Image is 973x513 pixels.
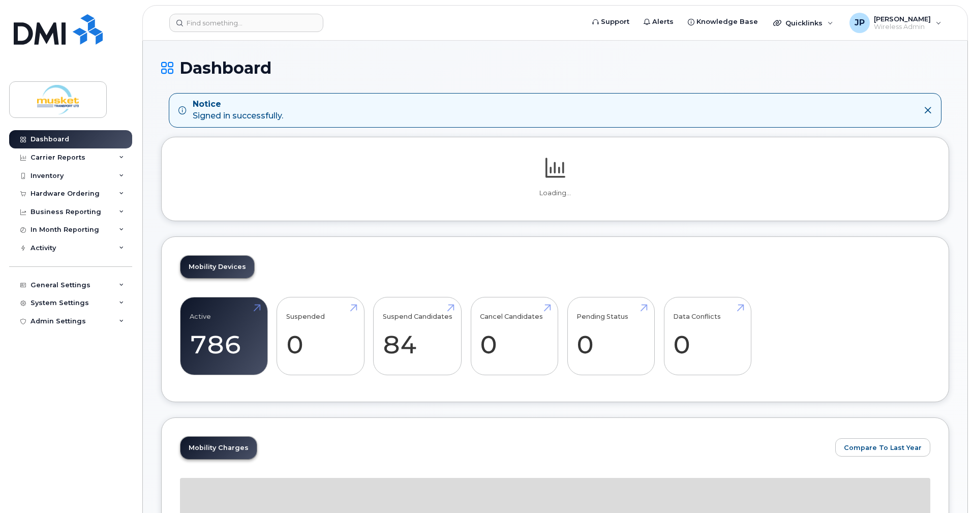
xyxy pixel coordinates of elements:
a: Mobility Charges [180,437,257,459]
div: Signed in successfully. [193,99,283,122]
a: Suspended 0 [286,303,355,370]
h1: Dashboard [161,59,949,77]
a: Active 786 [190,303,258,370]
button: Compare To Last Year [835,438,930,457]
a: Data Conflicts 0 [673,303,742,370]
a: Cancel Candidates 0 [480,303,549,370]
p: Loading... [180,189,930,198]
strong: Notice [193,99,283,110]
span: Compare To Last Year [844,443,922,452]
a: Suspend Candidates 84 [383,303,452,370]
a: Mobility Devices [180,256,254,278]
a: Pending Status 0 [576,303,645,370]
